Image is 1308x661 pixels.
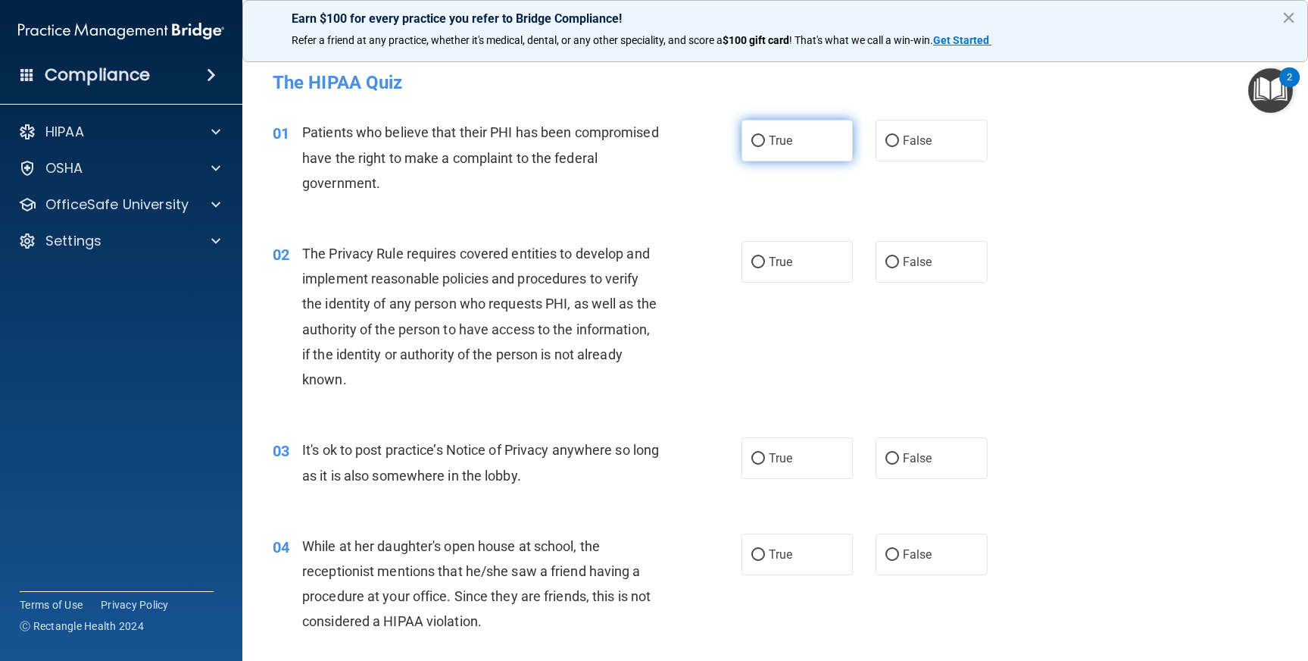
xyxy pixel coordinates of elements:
span: It's ok to post practice’s Notice of Privacy anywhere so long as it is also somewhere in the lobby. [302,442,659,483]
p: Earn $100 for every practice you refer to Bridge Compliance! [292,11,1259,26]
a: Settings [18,232,220,250]
button: Open Resource Center, 2 new notifications [1248,68,1293,113]
span: 01 [273,124,289,143]
p: OfficeSafe University [45,196,189,214]
input: True [751,257,765,268]
strong: $100 gift card [723,34,789,46]
a: Get Started [933,34,991,46]
div: 2 [1287,77,1292,97]
span: While at her daughter's open house at school, the receptionist mentions that he/she saw a friend ... [302,538,651,630]
span: Patients who believe that their PHI has been compromised have the right to make a complaint to th... [302,124,659,190]
a: Privacy Policy [101,597,169,612]
img: PMB logo [18,16,224,46]
span: False [903,255,932,269]
h4: The HIPAA Quiz [273,73,1278,92]
p: Settings [45,232,101,250]
span: True [769,255,792,269]
input: True [751,136,765,147]
span: True [769,451,792,465]
input: True [751,550,765,561]
a: OSHA [18,159,220,177]
span: Refer a friend at any practice, whether it's medical, dental, or any other speciality, and score a [292,34,723,46]
input: True [751,453,765,465]
input: False [885,257,899,268]
span: False [903,133,932,148]
span: True [769,133,792,148]
span: Ⓒ Rectangle Health 2024 [20,619,144,634]
span: ! That's what we call a win-win. [789,34,933,46]
button: Close [1281,5,1296,30]
span: False [903,451,932,465]
input: False [885,550,899,561]
p: HIPAA [45,123,84,141]
a: Terms of Use [20,597,83,612]
input: False [885,136,899,147]
h4: Compliance [45,64,150,86]
p: OSHA [45,159,83,177]
strong: Get Started [933,34,989,46]
span: True [769,547,792,562]
a: HIPAA [18,123,220,141]
span: 02 [273,246,289,264]
span: False [903,547,932,562]
span: The Privacy Rule requires covered entities to develop and implement reasonable policies and proce... [302,246,657,387]
span: 03 [273,442,289,460]
span: 04 [273,538,289,556]
input: False [885,453,899,465]
a: OfficeSafe University [18,196,220,214]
